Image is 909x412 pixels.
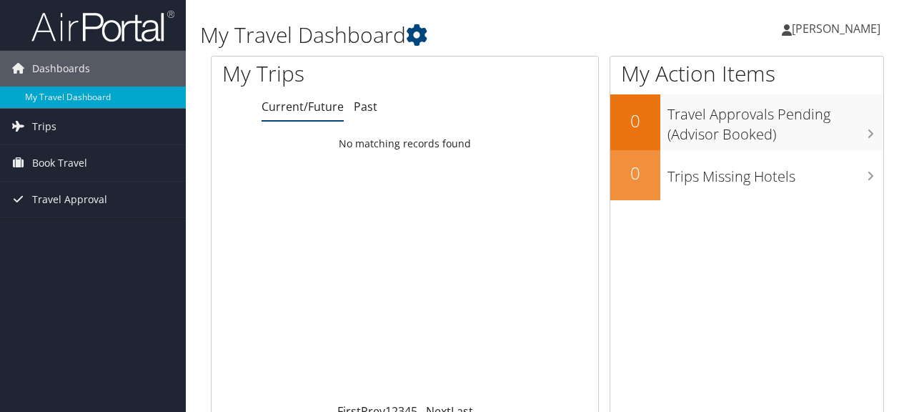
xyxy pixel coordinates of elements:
a: Current/Future [262,99,344,114]
h1: My Action Items [610,59,883,89]
span: Trips [32,109,56,144]
h3: Trips Missing Hotels [667,160,883,187]
a: [PERSON_NAME] [782,7,895,50]
h3: Travel Approvals Pending (Advisor Booked) [667,97,883,144]
a: 0Travel Approvals Pending (Advisor Booked) [610,94,883,149]
h2: 0 [610,161,660,185]
h1: My Travel Dashboard [200,20,663,50]
span: Dashboards [32,51,90,87]
h2: 0 [610,109,660,133]
a: Past [354,99,377,114]
a: 0Trips Missing Hotels [610,150,883,200]
td: No matching records found [212,131,598,157]
span: [PERSON_NAME] [792,21,880,36]
img: airportal-logo.png [31,9,174,43]
span: Book Travel [32,145,87,181]
h1: My Trips [222,59,427,89]
span: Travel Approval [32,182,107,217]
